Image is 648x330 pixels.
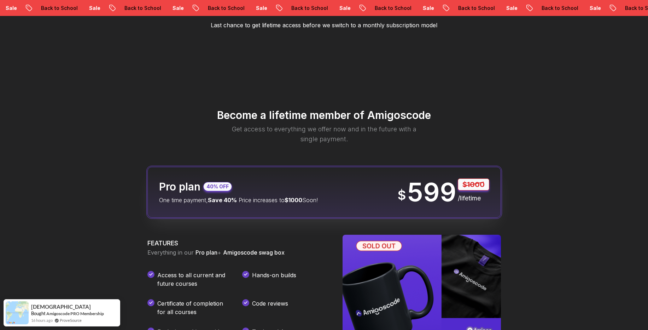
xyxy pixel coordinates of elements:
[285,5,333,12] p: Back to School
[407,180,456,205] p: 599
[46,311,104,316] a: Amigoscode PRO Membership
[458,178,489,190] p: $1000
[31,304,91,310] span: [DEMOGRAPHIC_DATA]
[157,271,231,288] p: Access to all current and future courses
[285,197,302,204] span: $1000
[398,188,406,202] span: $
[31,317,53,323] span: 16 hours ago
[159,180,200,193] h2: Pro plan
[416,5,439,12] p: Sale
[208,197,237,204] span: Save 40%
[252,299,288,316] p: Code reviews
[147,248,326,257] p: Everything in our +
[195,249,217,256] span: Pro plan
[159,196,318,204] p: One time payment, Price increases to Soon!
[147,238,326,248] h3: FEATURES
[250,5,272,12] p: Sale
[31,311,46,316] span: Bought
[118,5,166,12] p: Back to School
[535,5,583,12] p: Back to School
[112,109,536,121] h2: Become a lifetime member of Amigoscode
[6,301,29,324] img: provesource social proof notification image
[333,5,356,12] p: Sale
[211,21,437,29] p: Last chance to get lifetime access before we switch to a monthly subscription model
[458,193,489,203] p: /lifetime
[166,5,189,12] p: Sale
[252,271,296,288] p: Hands-on builds
[157,299,231,316] p: Certificate of completion for all courses
[222,124,426,144] p: Get access to everything we offer now and in the future with a single payment.
[60,317,82,323] a: ProveSource
[35,5,83,12] p: Back to School
[206,183,229,190] p: 40% OFF
[500,5,523,12] p: Sale
[583,5,606,12] p: Sale
[83,5,105,12] p: Sale
[368,5,416,12] p: Back to School
[223,249,285,256] span: Amigoscode swag box
[202,5,250,12] p: Back to School
[452,5,500,12] p: Back to School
